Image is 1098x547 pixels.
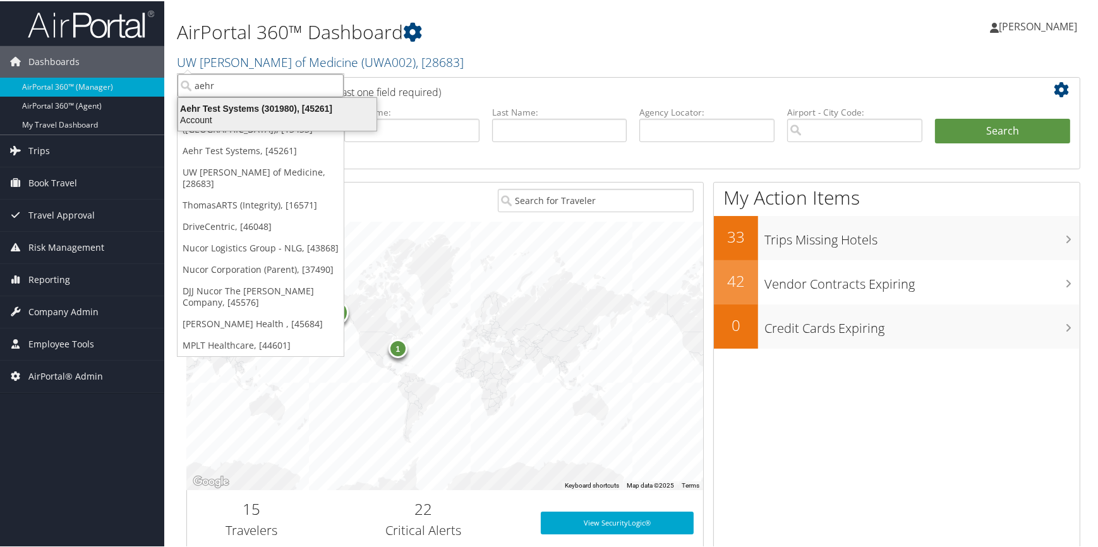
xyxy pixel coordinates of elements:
[171,102,384,113] div: Aehr Test Systems (301980), [45261]
[28,134,50,165] span: Trips
[178,160,344,193] a: UW [PERSON_NAME] of Medicine, [28683]
[787,105,922,117] label: Airport - City Code:
[28,45,80,76] span: Dashboards
[28,327,94,359] span: Employee Tools
[388,338,407,357] div: 1
[714,215,1080,259] a: 33Trips Missing Hotels
[714,303,1080,347] a: 0Credit Cards Expiring
[344,105,480,117] label: First Name:
[28,166,77,198] span: Book Travel
[178,279,344,312] a: DJJ Nucor The [PERSON_NAME] Company, [45576]
[178,312,344,334] a: [PERSON_NAME] Health , [45684]
[492,105,627,117] label: Last Name:
[714,183,1080,210] h1: My Action Items
[28,263,70,294] span: Reporting
[196,497,306,519] h2: 15
[498,188,694,211] input: Search for Traveler
[639,105,775,117] label: Agency Locator:
[196,520,306,538] h3: Travelers
[361,52,416,69] span: ( UWA002 )
[178,139,344,160] a: Aehr Test Systems, [45261]
[178,73,344,96] input: Search Accounts
[171,113,384,124] div: Account
[714,259,1080,303] a: 42Vendor Contracts Expiring
[565,480,619,489] button: Keyboard shortcuts
[935,117,1070,143] button: Search
[682,481,699,488] a: Terms (opens in new tab)
[764,312,1080,336] h3: Credit Cards Expiring
[325,520,521,538] h3: Critical Alerts
[764,268,1080,292] h3: Vendor Contracts Expiring
[28,231,104,262] span: Risk Management
[990,6,1090,44] a: [PERSON_NAME]
[627,481,674,488] span: Map data ©2025
[320,84,441,98] span: (at least one field required)
[28,8,154,38] img: airportal-logo.png
[416,52,464,69] span: , [ 28683 ]
[323,299,348,324] div: 14
[178,215,344,236] a: DriveCentric, [46048]
[764,224,1080,248] h3: Trips Missing Hotels
[28,295,99,327] span: Company Admin
[177,18,785,44] h1: AirPortal 360™ Dashboard
[714,225,758,246] h2: 33
[28,359,103,391] span: AirPortal® Admin
[177,52,464,69] a: UW [PERSON_NAME] of Medicine
[714,269,758,291] h2: 42
[178,334,344,355] a: MPLT Healthcare, [44601]
[999,18,1077,32] span: [PERSON_NAME]
[325,497,521,519] h2: 22
[196,78,996,100] h2: Airtinerary Lookup
[178,236,344,258] a: Nucor Logistics Group - NLG, [43868]
[178,258,344,279] a: Nucor Corporation (Parent), [37490]
[190,472,232,489] a: Open this area in Google Maps (opens a new window)
[178,193,344,215] a: ThomasARTS (Integrity), [16571]
[714,313,758,335] h2: 0
[190,472,232,489] img: Google
[541,510,694,533] a: View SecurityLogic®
[28,198,95,230] span: Travel Approval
